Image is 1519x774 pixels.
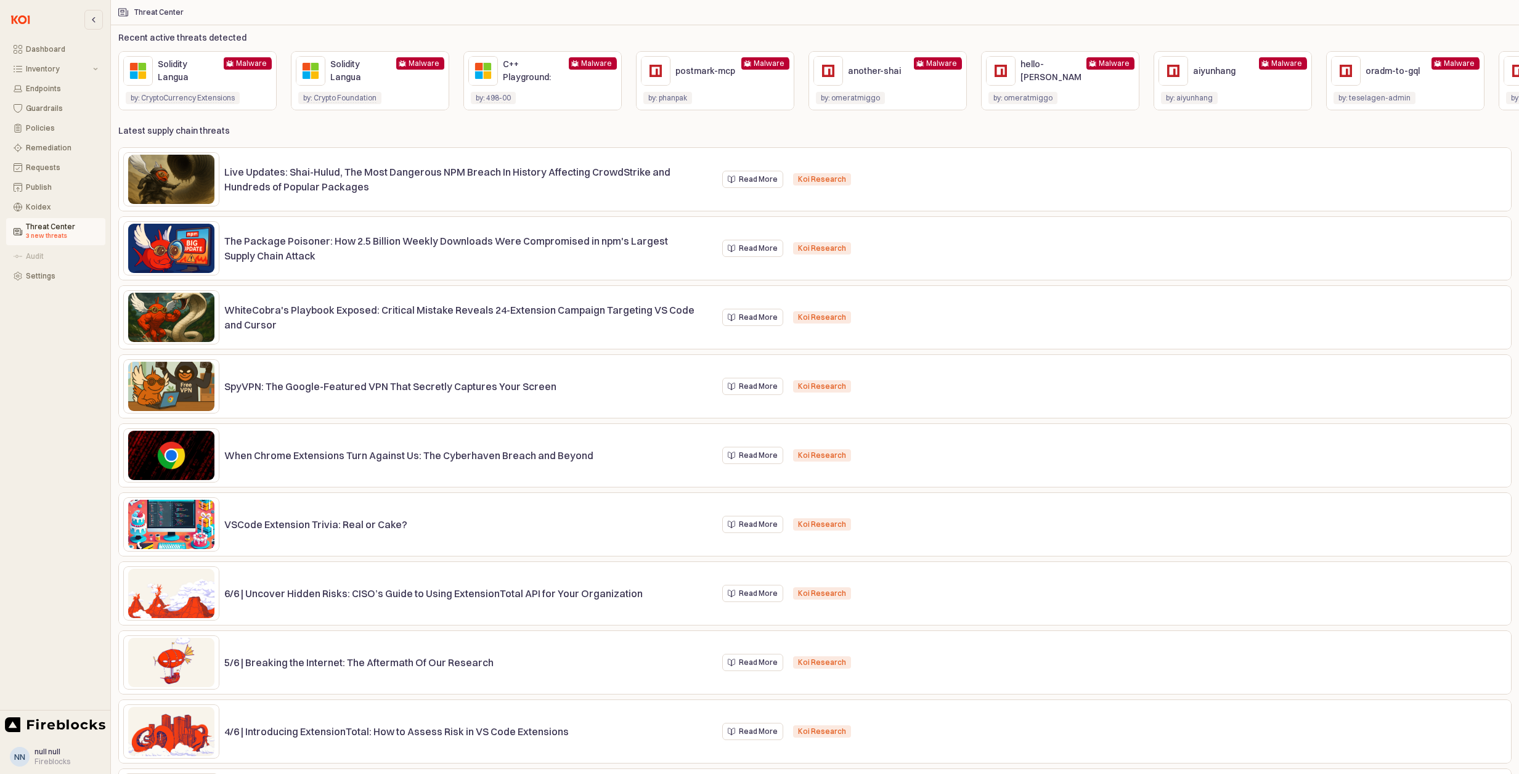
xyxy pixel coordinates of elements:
[6,80,105,97] button: Endpoints
[675,65,736,78] p: postmark-mcp
[118,124,230,137] p: Latest supply chain threats
[1154,51,1312,110] div: aiyunhangMalwareby: aiyunhang
[35,747,60,756] span: null null
[739,312,778,322] p: Read More
[1444,57,1475,70] div: Malware
[158,58,219,84] p: Solidity Langua
[1366,65,1427,78] p: oradm-to-gql
[798,449,846,462] div: Koi Research
[26,183,98,192] div: Publish
[6,267,105,285] button: Settings
[14,751,25,763] div: nn
[722,378,783,395] button: Read More
[722,309,783,326] button: Read More
[224,724,695,739] p: 4/6 | Introducing ExtensionTotal: How to Assess Risk in VS Code Extensions
[26,252,98,261] div: Audit
[26,104,98,113] div: Guardrails
[798,725,846,738] div: Koi Research
[798,311,846,324] div: Koi Research
[1326,51,1484,110] div: oradm-to-gqlMalwareby: teselagen-admin
[26,144,98,152] div: Remediation
[722,654,783,671] button: Read More
[6,198,105,216] button: Koidex
[722,447,783,464] button: Read More
[739,381,778,391] p: Read More
[648,92,687,104] div: by: phanpak
[739,727,778,736] p: Read More
[118,31,246,44] p: Recent active threats detected
[291,51,449,110] div: Solidity LanguaMalwareby: Crypto Foundation
[409,57,439,70] div: Malware
[463,51,622,110] div: C++ Playground:Malwareby: 498-00
[739,519,778,529] p: Read More
[808,51,967,110] div: another-shaiMalwareby: omeratmiggo
[6,41,105,58] button: Dashboard
[1099,57,1130,70] div: Malware
[503,58,564,84] p: C++ Playground:
[926,57,957,70] div: Malware
[6,179,105,196] button: Publish
[6,60,105,78] button: Inventory
[1166,92,1213,104] div: by: aiyunhang
[118,51,277,110] div: Solidity LanguaMalwareby: CryptoCurrency Extensions
[798,518,846,531] div: Koi Research
[6,120,105,137] button: Policies
[236,57,267,70] div: Malware
[1193,65,1254,78] p: aiyunhang
[739,450,778,460] p: Read More
[722,723,783,740] button: Read More
[224,655,695,670] p: 5/6 | Breaking the Internet: The Aftermath Of Our Research
[739,174,778,184] p: Read More
[26,124,98,132] div: Policies
[26,163,98,172] div: Requests
[224,448,695,463] p: When Chrome Extensions Turn Against Us: The Cyberhaven Breach and Beyond
[26,222,98,241] div: Threat Center
[798,242,846,255] div: Koi Research
[722,240,783,257] button: Read More
[798,587,846,600] div: Koi Research
[224,517,695,532] p: VSCode Extension Trivia: Real or Cake?
[798,380,846,393] div: Koi Research
[722,585,783,602] button: Read More
[6,100,105,117] button: Guardrails
[303,93,377,103] span: by: Crypto Foundation
[6,248,105,265] button: Audit
[722,516,783,533] button: Read More
[224,165,695,194] p: Live Updates: Shai-Hulud, The Most Dangerous NPM Breach In History Affecting CrowdStrike and Hund...
[821,92,880,104] div: by: omeratmiggo
[754,57,784,70] div: Malware
[1271,57,1302,70] div: Malware
[224,586,695,601] p: 6/6 | Uncover Hidden Risks: CISO’s Guide to Using ExtensionTotal API for Your Organization
[35,757,70,767] div: Fireblocks
[26,231,98,241] div: 3 new threats
[26,65,91,73] div: Inventory
[26,84,98,93] div: Endpoints
[722,171,783,188] button: Read More
[1020,58,1081,97] p: hello-[PERSON_NAME]
[10,747,30,767] button: nn
[26,203,98,211] div: Koidex
[1338,92,1411,104] div: by: teselagen-admin
[739,243,778,253] p: Read More
[636,51,794,110] div: postmark-mcpMalwareby: phanpak
[330,58,391,84] p: Solidity Langua
[224,379,695,394] p: SpyVPN: The Google-Featured VPN That Secretly Captures Your Screen
[581,57,612,70] div: Malware
[6,159,105,176] button: Requests
[224,234,695,263] p: The Package Poisoner: How 2.5 Billion Weekly Downloads Were Compromised in npm's Largest Supply C...
[798,173,846,185] div: Koi Research
[848,65,909,78] p: another-shai
[993,92,1053,104] div: by: omeratmiggo
[981,51,1139,110] div: hello-[PERSON_NAME]Malwareby: omeratmiggo
[134,8,184,17] div: Threat Center
[6,218,105,245] button: Threat Center
[26,45,98,54] div: Dashboard
[798,656,846,669] div: Koi Research
[476,93,511,103] span: by: 498-00
[739,658,778,667] p: Read More
[26,272,98,280] div: Settings
[131,93,235,103] span: by: CryptoCurrency Extensions
[739,589,778,598] p: Read More
[224,303,695,332] p: WhiteCobra's Playbook Exposed: Critical Mistake Reveals 24-Extension Campaign Targeting VS Code a...
[6,139,105,157] button: Remediation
